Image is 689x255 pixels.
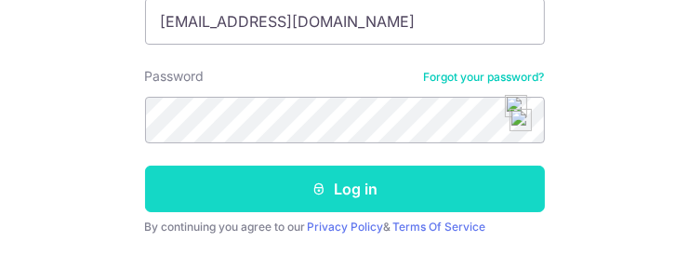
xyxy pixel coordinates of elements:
[505,95,527,117] img: npw-badge-icon-locked.svg
[510,109,532,131] img: npw-badge-icon-locked.svg
[308,220,384,234] a: Privacy Policy
[145,67,205,86] label: Password
[393,220,486,234] a: Terms Of Service
[145,166,545,212] button: Log in
[145,220,545,235] div: By continuing you agree to our &
[424,70,545,85] a: Forgot your password?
